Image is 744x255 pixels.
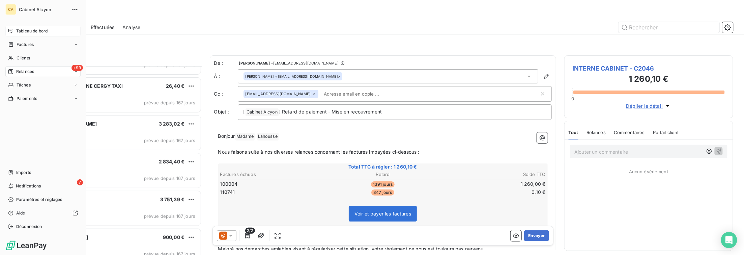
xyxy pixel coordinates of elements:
[524,230,549,241] button: Envoyer
[19,7,67,12] span: Cabinet Alcyon
[218,246,485,252] span: Malgré nos démarches amiables visant à régulariser cette situation, votre règlement ne nous est t...
[17,96,37,102] span: Paiements
[624,102,673,110] button: Déplier le détail
[220,189,235,196] span: 110741
[629,169,668,174] span: Aucun évènement
[144,138,195,143] span: prévue depuis 167 jours
[159,121,185,127] span: 3 283,02 €
[5,194,81,205] a: Paramètres et réglages
[626,102,663,109] span: Déplier le détail
[321,89,399,99] input: Adresse email en copie ...
[220,181,238,187] span: 100004
[163,234,184,240] span: 900,00 €
[573,73,725,86] h3: 1 260,10 €
[438,171,546,178] th: Solde TTC
[246,74,340,79] div: <[EMAIL_ADDRESS][DOMAIN_NAME]>
[144,213,195,219] span: prévue depuis 167 jours
[16,210,25,216] span: Aide
[16,197,62,203] span: Paramètres et réglages
[5,4,16,15] div: CA
[257,133,279,141] span: Lahousse
[214,60,238,67] span: De :
[77,179,83,185] span: 7
[5,53,81,63] a: Clients
[5,93,81,104] a: Paiements
[91,24,115,31] span: Effectuées
[235,133,255,141] span: Madame
[159,159,185,164] span: 2 834,40 €
[16,183,41,189] span: Notifications
[219,163,547,170] span: Total TTC à régler : 1 260,10 €
[5,66,81,77] a: +99Relances
[438,188,546,196] td: 0,10 €
[16,170,31,176] span: Imports
[5,39,81,50] a: Factures
[354,211,411,216] span: Voir et payer les factures
[244,109,245,114] span: [
[17,42,34,48] span: Factures
[166,83,184,89] span: 26,40 €
[214,73,238,80] label: À :
[144,100,195,105] span: prévue depuis 167 jours
[144,176,195,181] span: prévue depuis 167 jours
[5,167,81,178] a: Imports
[160,197,185,202] span: 3 751,39 €
[721,232,737,248] div: Open Intercom Messenger
[614,130,645,135] span: Commentaires
[573,64,725,73] span: INTERNE CABINET - C2046
[218,133,235,139] span: Bonjour
[5,26,81,36] a: Tableau de bord
[246,74,274,79] span: [PERSON_NAME]
[122,24,140,31] span: Analyse
[619,22,720,33] input: Rechercher
[5,80,81,91] a: Tâches
[16,28,48,34] span: Tableau de bord
[214,91,238,97] label: Cc :
[569,130,579,135] span: Tout
[16,69,34,75] span: Relances
[245,228,255,234] span: 2/2
[329,171,437,178] th: Retard
[653,130,679,135] span: Portail client
[371,181,395,187] span: 1391 jours
[5,240,47,251] img: Logo LeanPay
[17,55,30,61] span: Clients
[16,224,42,230] span: Déconnexion
[271,61,338,65] span: - [EMAIL_ADDRESS][DOMAIN_NAME]
[371,189,394,196] span: 347 jours
[218,149,420,155] span: Nous faisons suite à nos diverses relances concernant les factures impayées ci-dessous :
[246,108,279,116] span: Cabinet Alcyon
[214,109,229,114] span: Objet :
[17,82,31,88] span: Tâches
[5,208,81,219] a: Aide
[239,61,270,65] span: [PERSON_NAME]
[246,92,311,96] span: [EMAIL_ADDRESS][DOMAIN_NAME]
[220,171,328,178] th: Factures échues
[279,109,382,114] span: ] Retard de paiement - Mise en recouvrement
[586,130,606,135] span: Relances
[571,96,574,101] span: 0
[438,180,546,188] td: 1 260,00 €
[71,65,83,71] span: +99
